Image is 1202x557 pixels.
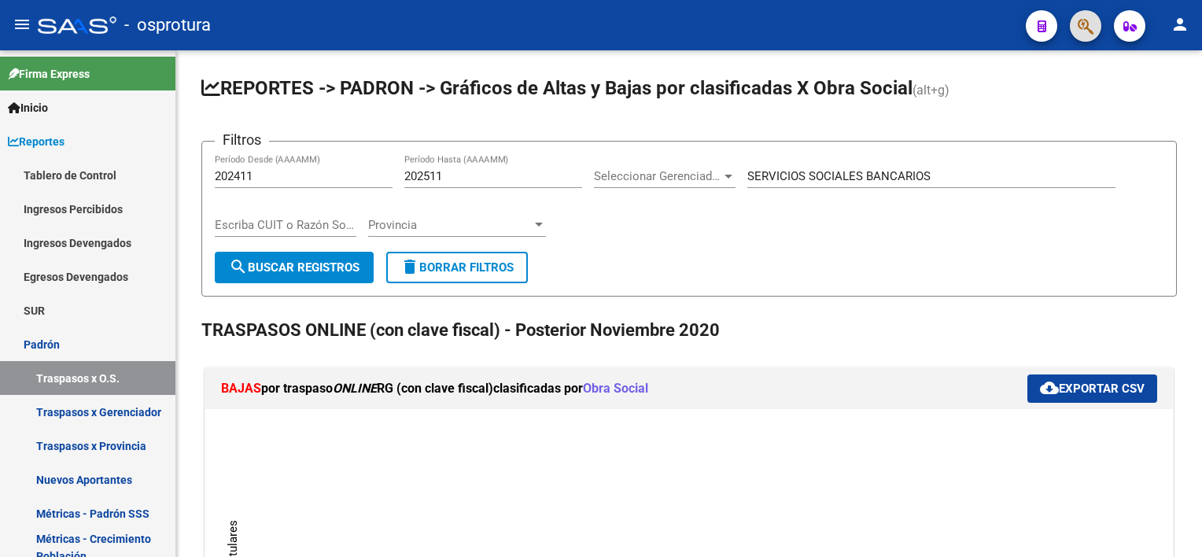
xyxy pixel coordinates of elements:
[913,83,949,98] span: (alt+g)
[368,218,532,232] span: Provincia
[1027,374,1157,403] button: Exportar CSV
[8,65,90,83] span: Firma Express
[1149,504,1186,541] iframe: Intercom live chat
[1171,15,1189,34] mat-icon: person
[215,129,269,151] h3: Filtros
[124,8,211,42] span: - osprotura
[1040,382,1145,396] span: Exportar CSV
[8,133,65,150] span: Reportes
[8,99,48,116] span: Inicio
[13,15,31,34] mat-icon: menu
[386,252,528,283] button: Borrar Filtros
[221,381,261,396] span: BAJAS
[201,315,1177,345] h2: TRASPASOS ONLINE (con clave fiscal) - Posterior Noviembre 2020
[215,252,374,283] button: Buscar Registros
[201,77,913,99] span: REPORTES -> PADRON -> Gráficos de Altas y Bajas por clasificadas X Obra Social
[221,376,1027,401] h1: por traspaso RG (con clave fiscal) clasificadas por
[333,381,377,396] i: ONLINE
[583,381,648,396] span: Obra Social
[229,257,248,276] mat-icon: search
[400,257,419,276] mat-icon: delete
[1040,378,1059,397] mat-icon: cloud_download
[400,260,514,275] span: Borrar Filtros
[594,169,721,183] span: Seleccionar Gerenciador
[229,260,359,275] span: Buscar Registros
